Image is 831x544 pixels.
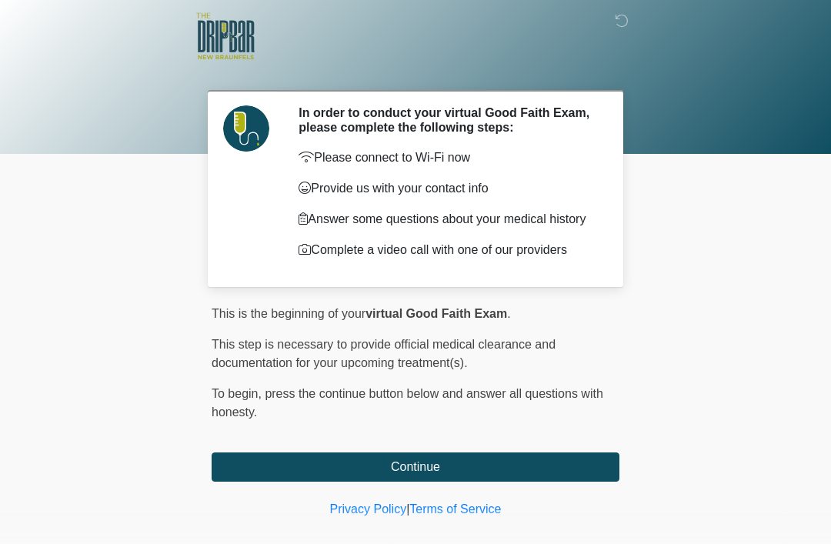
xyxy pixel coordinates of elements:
p: Provide us with your contact info [299,179,596,198]
p: Complete a video call with one of our providers [299,241,596,259]
img: The DRIPBaR - New Braunfels Logo [196,12,255,62]
span: press the continue button below and answer all questions with honesty. [212,387,603,419]
strong: virtual Good Faith Exam [365,307,507,320]
a: Terms of Service [409,502,501,516]
span: . [507,307,510,320]
a: | [406,502,409,516]
span: This is the beginning of your [212,307,365,320]
img: Agent Avatar [223,105,269,152]
button: Continue [212,452,619,482]
h2: In order to conduct your virtual Good Faith Exam, please complete the following steps: [299,105,596,135]
span: To begin, [212,387,265,400]
p: Answer some questions about your medical history [299,210,596,229]
a: Privacy Policy [330,502,407,516]
span: This step is necessary to provide official medical clearance and documentation for your upcoming ... [212,338,556,369]
p: Please connect to Wi-Fi now [299,149,596,167]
